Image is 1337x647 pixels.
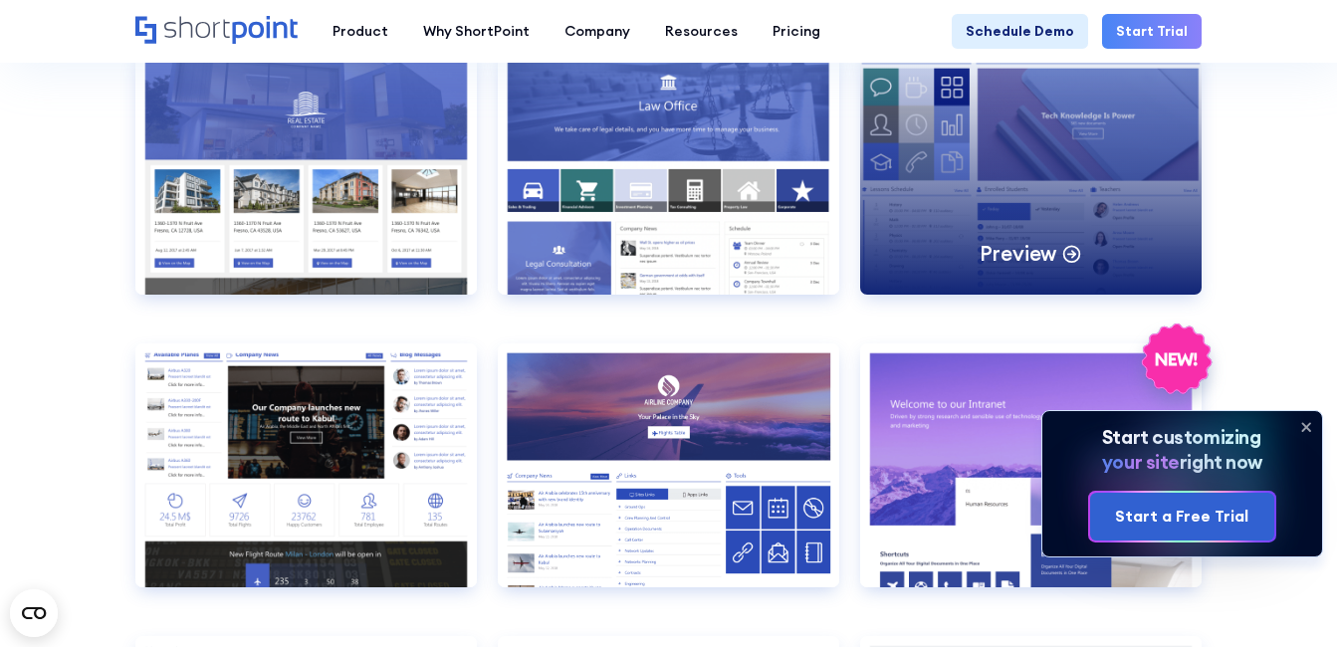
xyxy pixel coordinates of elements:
[773,21,820,42] div: Pricing
[1090,493,1273,541] a: Start a Free Trial
[547,14,647,49] a: Company
[665,21,738,42] div: Resources
[135,51,477,323] a: Documents 3
[405,14,547,49] a: Why ShortPoint
[10,589,58,637] button: Open CMP widget
[564,21,630,42] div: Company
[980,240,1057,267] p: Preview
[979,416,1337,647] iframe: Chat Widget
[860,51,1202,323] a: Employees Directory 2Preview
[135,16,298,46] a: Home
[1115,505,1248,529] div: Start a Free Trial
[423,21,530,42] div: Why ShortPoint
[952,14,1088,49] a: Schedule Demo
[860,343,1202,615] a: Enterprise 1
[647,14,755,49] a: Resources
[315,14,405,49] a: Product
[755,14,837,49] a: Pricing
[498,343,839,615] a: Employees Directory 4
[498,51,839,323] a: Employees Directory 1
[1102,14,1202,49] a: Start Trial
[333,21,388,42] div: Product
[135,343,477,615] a: Employees Directory 3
